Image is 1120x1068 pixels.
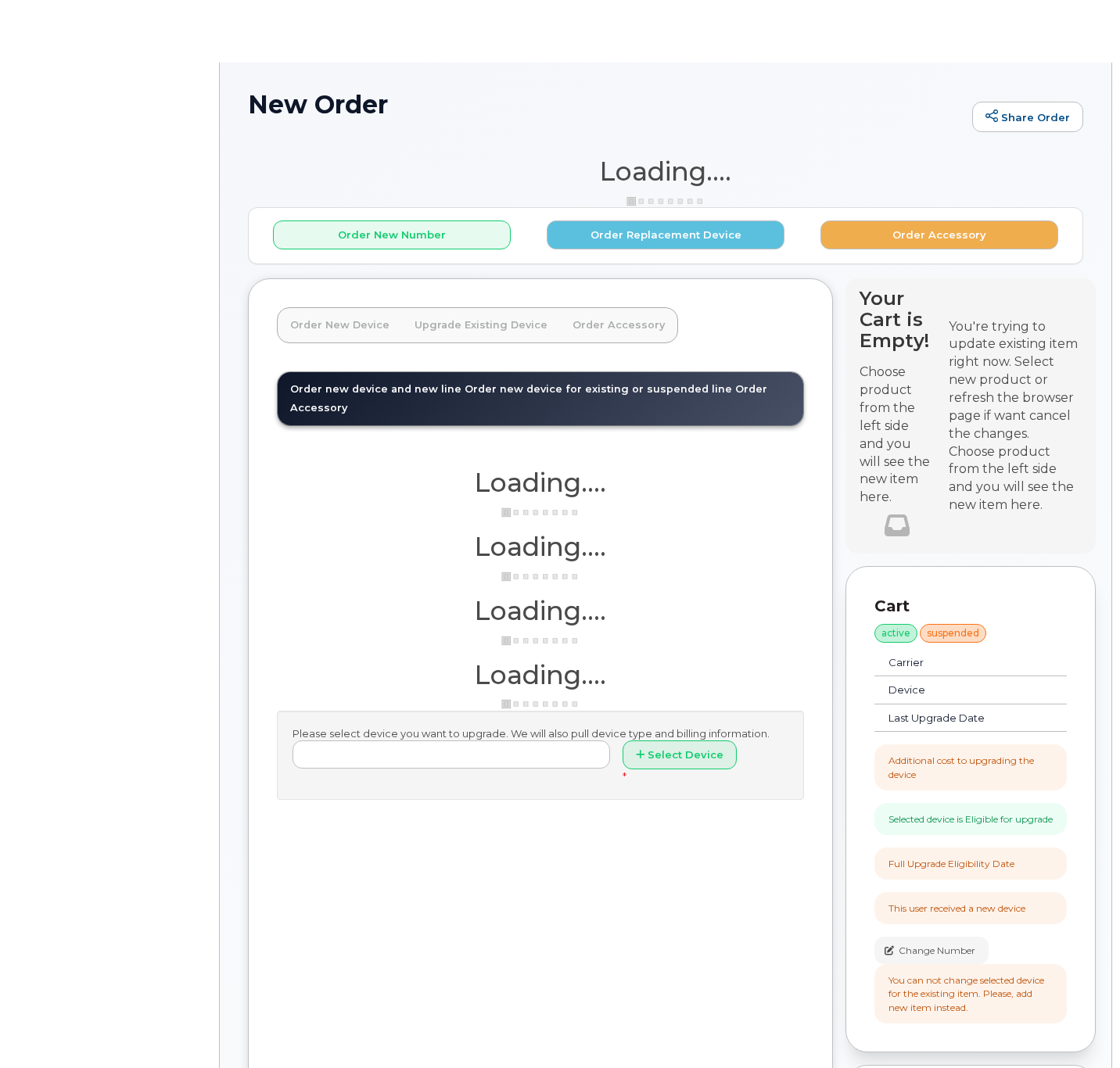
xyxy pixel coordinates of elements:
[920,624,986,643] div: suspended
[888,812,1053,826] div: Selected device is Eligible for upgrade
[248,157,1083,185] h1: Loading....
[277,532,804,561] h1: Loading....
[278,308,402,342] a: Order New Device
[874,624,917,643] div: active
[874,649,1032,677] td: Carrier
[623,740,737,769] button: Select Device
[277,468,804,496] h1: Loading....
[273,220,511,249] button: Order New Number
[874,595,1067,618] p: Cart
[860,288,935,351] h4: Your Cart is Empty!
[290,383,461,395] span: Order new device and new line
[860,364,935,507] p: Choose product from the left side and you will see the new item here.
[899,944,975,958] span: Change Number
[277,711,804,800] div: Please select device you want to upgrade. We will also pull device type and billing information.
[465,383,732,395] span: Order new device for existing or suspended line
[501,571,580,582] img: ajax-loader-3a6953c30dc77f0bf724df975f13086db4f4c1262e45940f03d1251963f1bf2e.gif
[888,754,1053,780] div: Additional cost to upgrading the device
[501,507,580,518] img: ajax-loader-3a6953c30dc77f0bf724df975f13086db4f4c1262e45940f03d1251963f1bf2e.gif
[248,91,964,118] h1: New Order
[820,220,1058,249] button: Order Accessory
[949,443,1082,514] div: Choose product from the left side and you will see the new item here.
[277,597,804,625] h1: Loading....
[972,102,1083,133] a: Share Order
[874,676,1032,704] td: Device
[888,857,1014,870] div: Full Upgrade Eligibility Date
[547,220,784,249] button: Order Replacement Device
[888,973,1053,1013] div: You can not change selected device for the existing item. Please, add new item instead.
[501,698,580,710] img: ajax-loader-3a6953c30dc77f0bf724df975f13086db4f4c1262e45940f03d1251963f1bf2e.gif
[277,661,804,689] h1: Loading....
[402,308,560,342] a: Upgrade Existing Device
[874,937,989,964] button: Change Number
[501,635,580,647] img: ajax-loader-3a6953c30dc77f0bf724df975f13086db4f4c1262e45940f03d1251963f1bf2e.gif
[560,308,677,342] a: Order Accessory
[949,318,1082,443] div: You're trying to update existing item right now. Select new product or refresh the browser page i...
[874,704,1032,733] td: Last Upgrade Date
[626,195,705,207] img: ajax-loader-3a6953c30dc77f0bf724df975f13086db4f4c1262e45940f03d1251963f1bf2e.gif
[888,901,1025,915] div: This user received a new device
